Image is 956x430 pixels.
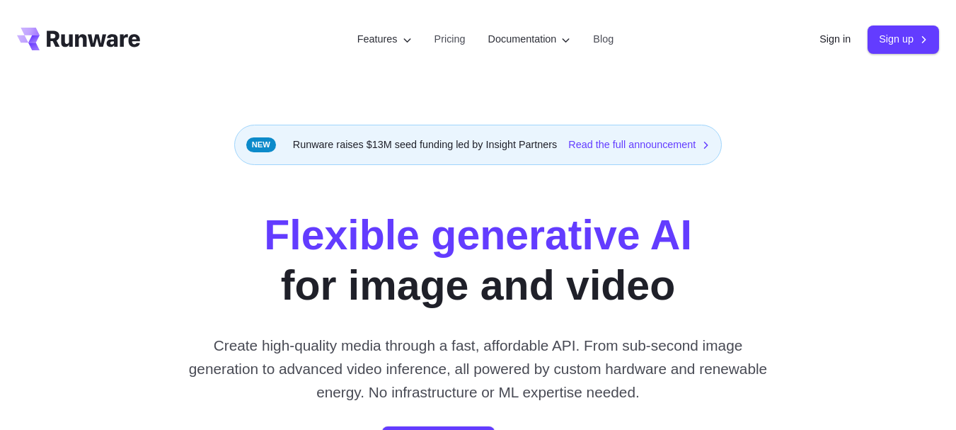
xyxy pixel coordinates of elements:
[357,31,412,47] label: Features
[593,31,614,47] a: Blog
[868,26,939,53] a: Sign up
[17,28,140,50] a: Go to /
[264,210,692,311] h1: for image and video
[488,31,571,47] label: Documentation
[183,334,773,404] p: Create high-quality media through a fast, affordable API. From sub-second image generation to adv...
[264,212,692,259] strong: Flexible generative AI
[819,31,851,47] a: Sign in
[434,31,466,47] a: Pricing
[234,125,722,165] div: Runware raises $13M seed funding led by Insight Partners
[568,137,710,153] a: Read the full announcement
